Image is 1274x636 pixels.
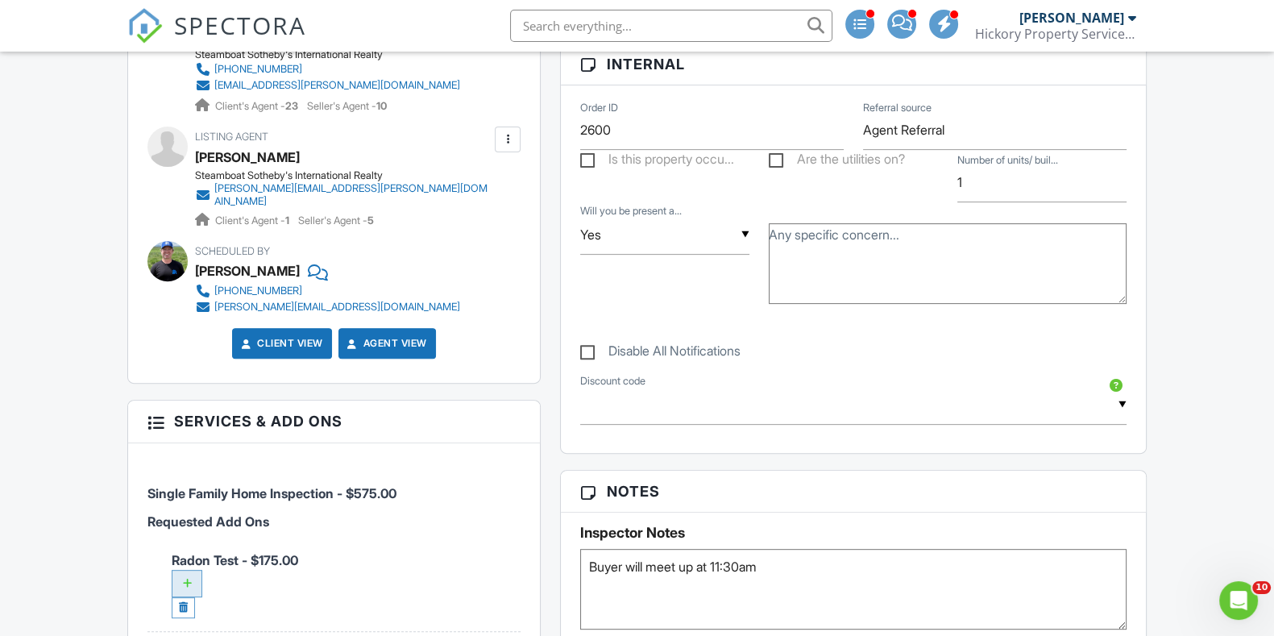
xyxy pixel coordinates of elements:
[127,8,163,44] img: The Best Home Inspection Software - Spectora
[863,101,932,115] label: Referral source
[238,335,323,351] a: Client View
[1019,10,1124,26] div: [PERSON_NAME]
[195,182,491,208] a: [PERSON_NAME][EMAIL_ADDRESS][PERSON_NAME][DOMAIN_NAME]
[147,485,396,501] span: Single Family Home Inspection - $575.00
[769,226,899,243] label: Any specific concerns about property?
[285,100,298,112] strong: 23
[1219,581,1258,620] iframe: Intercom live chat
[128,401,540,443] h3: Services & Add ons
[174,8,306,42] span: SPECTORA
[957,163,1127,202] input: Number of units/ buildings to be inspected
[214,285,302,297] div: [PHONE_NUMBER]
[195,131,268,143] span: Listing Agent
[580,374,645,389] label: Discount code
[957,153,1058,168] label: Number of units/ buildings to be inspected
[214,301,460,314] div: [PERSON_NAME][EMAIL_ADDRESS][DOMAIN_NAME]
[215,214,292,227] span: Client's Agent -
[147,515,521,530] h6: Requested Add Ons
[195,245,270,257] span: Scheduled By
[195,48,473,61] div: Steamboat Sotheby's International Realty
[580,101,618,115] label: Order ID
[214,182,491,208] div: [PERSON_NAME][EMAIL_ADDRESS][PERSON_NAME][DOMAIN_NAME]
[298,214,374,227] span: Seller's Agent -
[580,525,1127,541] h5: Inspector Notes
[195,169,504,182] div: Steamboat Sotheby's International Realty
[195,61,460,77] a: [PHONE_NUMBER]
[307,100,387,112] span: Seller's Agent -
[214,63,302,76] div: [PHONE_NUMBER]
[195,299,460,315] a: [PERSON_NAME][EMAIL_ADDRESS][DOMAIN_NAME]
[580,204,682,218] label: Will you be present at the end of inspection?
[195,283,460,299] a: [PHONE_NUMBER]
[769,152,905,172] label: Are the utilities on?
[561,44,1146,85] h3: Internal
[376,100,387,112] strong: 10
[975,26,1136,42] div: Hickory Property Services LLC
[215,100,301,112] span: Client's Agent -
[195,77,460,94] a: [EMAIL_ADDRESS][PERSON_NAME][DOMAIN_NAME]
[580,152,734,172] label: Is this property occupied?
[367,214,374,227] strong: 5
[1252,581,1271,594] span: 10
[344,335,427,351] a: Agent View
[195,259,300,283] div: [PERSON_NAME]
[769,223,1127,304] textarea: Any specific concerns about property?
[510,10,832,42] input: Search everything...
[214,79,460,92] div: [EMAIL_ADDRESS][PERSON_NAME][DOMAIN_NAME]
[285,214,289,227] strong: 1
[561,471,1146,513] h3: Notes
[195,145,300,169] a: [PERSON_NAME]
[580,549,1127,630] textarea: Buyer will meet up at 11:30am
[580,343,741,364] label: Disable All Notifications
[172,552,521,613] span: Radon Test - $175.00
[147,455,521,515] li: Service: Single Family Home Inspection
[127,22,306,56] a: SPECTORA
